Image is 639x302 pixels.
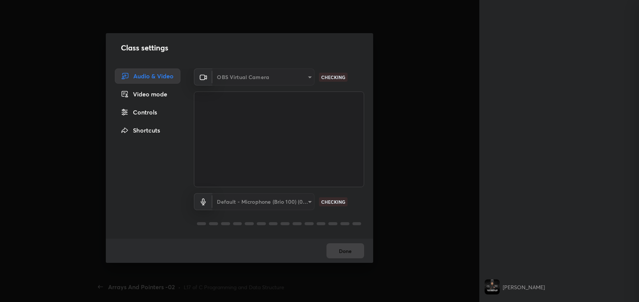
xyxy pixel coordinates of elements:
[115,69,180,84] div: Audio & Video
[121,42,168,53] h2: Class settings
[115,87,180,102] div: Video mode
[212,69,314,85] div: OBS Virtual Camera
[485,279,500,294] img: e60519a4c4f740609fbc41148676dd3d.jpg
[321,74,345,81] p: CHECKING
[115,105,180,120] div: Controls
[503,283,545,291] div: [PERSON_NAME]
[212,193,314,210] div: OBS Virtual Camera
[321,198,345,205] p: CHECKING
[115,123,180,138] div: Shortcuts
